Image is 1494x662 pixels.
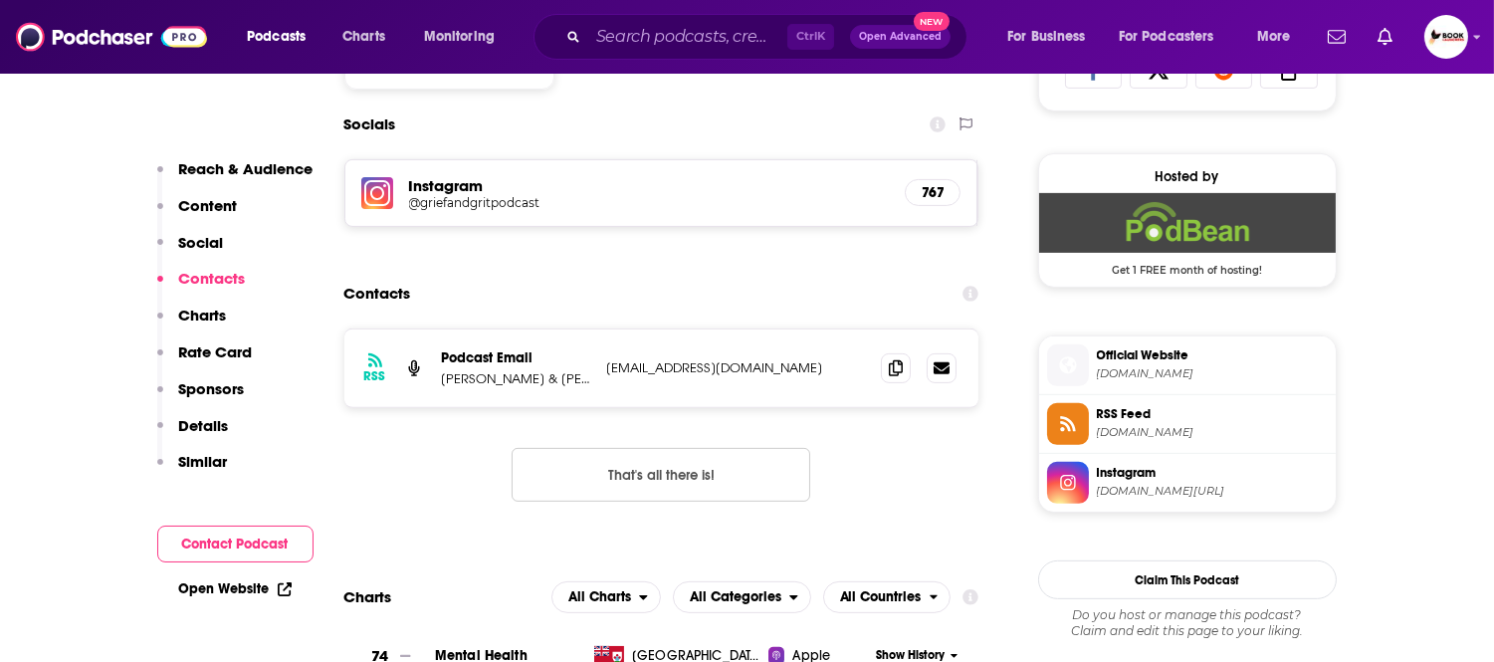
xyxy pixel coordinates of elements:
a: Podbean Deal: Get 1 FREE month of hosting! [1039,193,1336,275]
span: Charts [342,23,385,51]
span: All Countries [840,590,922,604]
a: @griefandgritpodcast [409,195,890,210]
button: Reach & Audience [157,159,314,196]
a: Instagram[DOMAIN_NAME][URL] [1047,462,1328,504]
button: Claim This Podcast [1038,560,1337,599]
h2: Contacts [344,275,411,313]
a: Official Website[DOMAIN_NAME] [1047,344,1328,386]
button: open menu [233,21,331,53]
span: Monitoring [424,23,495,51]
span: griefandgrit.podbean.com [1097,366,1328,381]
div: Claim and edit this page to your liking. [1038,607,1337,639]
a: RSS Feed[DOMAIN_NAME] [1047,403,1328,445]
div: Hosted by [1039,168,1336,185]
button: Contact Podcast [157,526,314,562]
button: Contacts [157,269,246,306]
button: Sponsors [157,379,245,416]
span: Open Advanced [859,32,942,42]
span: Get 1 FREE month of hosting! [1039,253,1336,277]
span: New [914,12,950,31]
h5: Instagram [409,176,890,195]
button: open menu [551,581,661,613]
span: More [1257,23,1291,51]
img: Podbean Deal: Get 1 FREE month of hosting! [1039,193,1336,253]
span: For Podcasters [1119,23,1214,51]
span: Ctrl K [787,24,834,50]
h5: @griefandgritpodcast [409,195,728,210]
span: All Categories [690,590,781,604]
p: Rate Card [179,342,253,361]
p: Contacts [179,269,246,288]
h5: 767 [922,184,944,201]
button: Show profile menu [1424,15,1468,59]
p: Social [179,233,224,252]
div: Search podcasts, credits, & more... [552,14,986,60]
span: Official Website [1097,346,1328,364]
img: Podchaser - Follow, Share and Rate Podcasts [16,18,207,56]
span: All Charts [568,590,631,604]
button: Nothing here. [512,448,810,502]
input: Search podcasts, credits, & more... [588,21,787,53]
p: Similar [179,452,228,471]
h2: Platforms [551,581,661,613]
button: open menu [1243,21,1316,53]
span: Podcasts [247,23,306,51]
p: [PERSON_NAME] & [PERSON_NAME] [442,370,591,387]
button: open menu [673,581,811,613]
img: User Profile [1424,15,1468,59]
button: Social [157,233,224,270]
img: iconImage [361,177,393,209]
h2: Countries [823,581,952,613]
p: Podcast Email [442,349,591,366]
button: Details [157,416,229,453]
span: RSS Feed [1097,405,1328,423]
p: Content [179,196,238,215]
h2: Categories [673,581,811,613]
span: instagram.com/griefandgritpodcast [1097,484,1328,499]
button: Charts [157,306,227,342]
button: open menu [1106,21,1243,53]
p: Details [179,416,229,435]
button: Open AdvancedNew [850,25,951,49]
button: Similar [157,452,228,489]
h2: Charts [344,587,392,606]
p: [EMAIL_ADDRESS][DOMAIN_NAME] [607,359,866,376]
a: Open Website [179,580,292,597]
p: Reach & Audience [179,159,314,178]
button: Rate Card [157,342,253,379]
button: open menu [993,21,1111,53]
span: Do you host or manage this podcast? [1038,607,1337,623]
span: Instagram [1097,464,1328,482]
span: Logged in as BookLaunchers [1424,15,1468,59]
p: Charts [179,306,227,325]
button: open menu [823,581,952,613]
button: open menu [410,21,521,53]
a: Show notifications dropdown [1320,20,1354,54]
p: Sponsors [179,379,245,398]
span: feed.podbean.com [1097,425,1328,440]
a: Charts [329,21,397,53]
h3: RSS [364,368,386,384]
button: Content [157,196,238,233]
a: Show notifications dropdown [1370,20,1400,54]
span: For Business [1007,23,1086,51]
h2: Socials [344,106,396,143]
